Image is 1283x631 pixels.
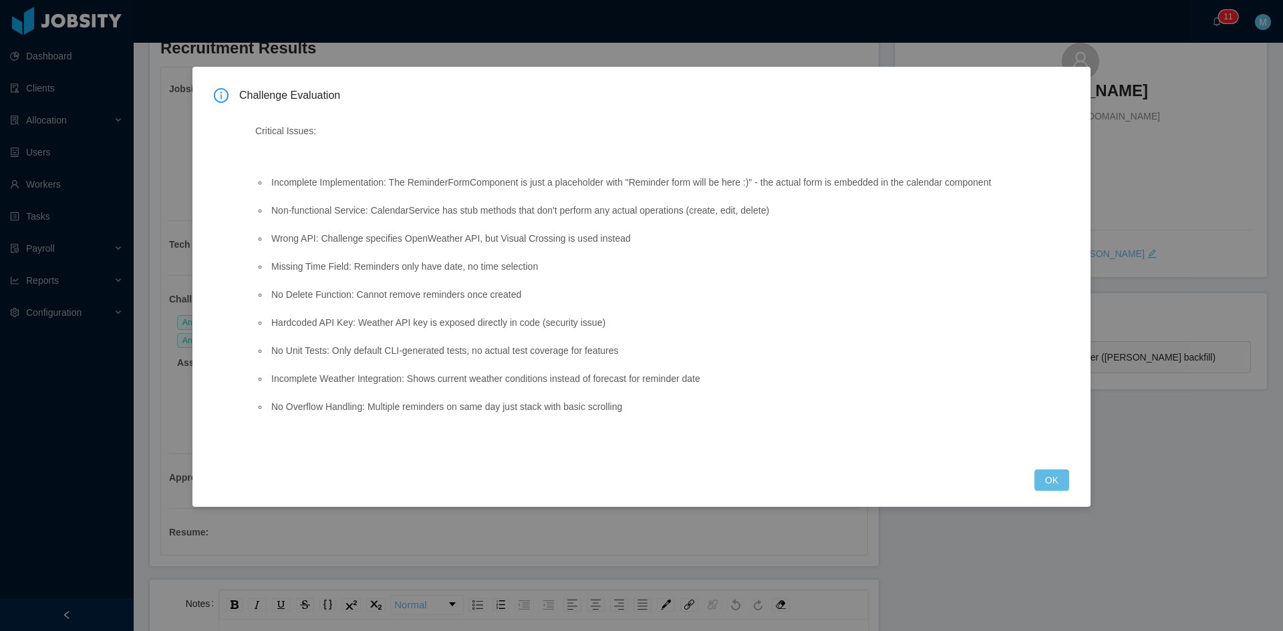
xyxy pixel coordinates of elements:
li: Missing Time Field: Reminders only have date, no time selection [269,260,1018,274]
p: Critical Issues: [255,124,1018,138]
li: Non-functional Service: CalendarService has stub methods that don't perform any actual operations... [269,204,1018,218]
li: Wrong API: Challenge specifies OpenWeather API, but Visual Crossing is used instead [269,232,1018,246]
li: No Overflow Handling: Multiple reminders on same day just stack with basic scrolling [269,400,1018,414]
li: Incomplete Implementation: The ReminderFormComponent is just a placeholder with "Reminder form wi... [269,176,1018,190]
li: No Unit Tests: Only default CLI-generated tests, no actual test coverage for features [269,344,1018,358]
li: Incomplete Weather Integration: Shows current weather conditions instead of forecast for reminder... [269,372,1018,386]
i: icon: info-circle [214,88,229,103]
span: Challenge Evaluation [239,88,1069,103]
li: Hardcoded API Key: Weather API key is exposed directly in code (security issue) [269,316,1018,330]
li: No Delete Function: Cannot remove reminders once created [269,288,1018,302]
button: OK [1034,469,1069,491]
